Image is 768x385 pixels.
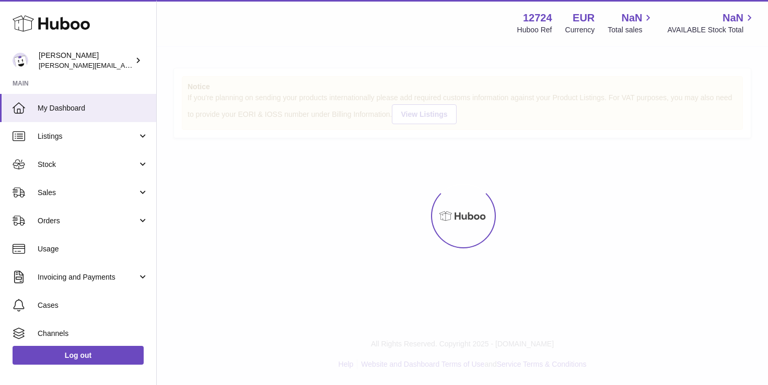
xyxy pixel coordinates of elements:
[38,216,137,226] span: Orders
[38,300,148,310] span: Cases
[573,11,595,25] strong: EUR
[38,272,137,282] span: Invoicing and Payments
[38,103,148,113] span: My Dashboard
[13,53,28,68] img: sebastian@ffern.co
[38,329,148,339] span: Channels
[39,61,210,69] span: [PERSON_NAME][EMAIL_ADDRESS][DOMAIN_NAME]
[621,11,642,25] span: NaN
[39,51,133,70] div: [PERSON_NAME]
[667,11,755,35] a: NaN AVAILABLE Stock Total
[38,244,148,254] span: Usage
[38,188,137,198] span: Sales
[517,25,552,35] div: Huboo Ref
[13,346,144,365] a: Log out
[38,160,137,170] span: Stock
[608,25,654,35] span: Total sales
[667,25,755,35] span: AVAILABLE Stock Total
[523,11,552,25] strong: 12724
[723,11,743,25] span: NaN
[608,11,654,35] a: NaN Total sales
[38,131,137,141] span: Listings
[565,25,595,35] div: Currency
